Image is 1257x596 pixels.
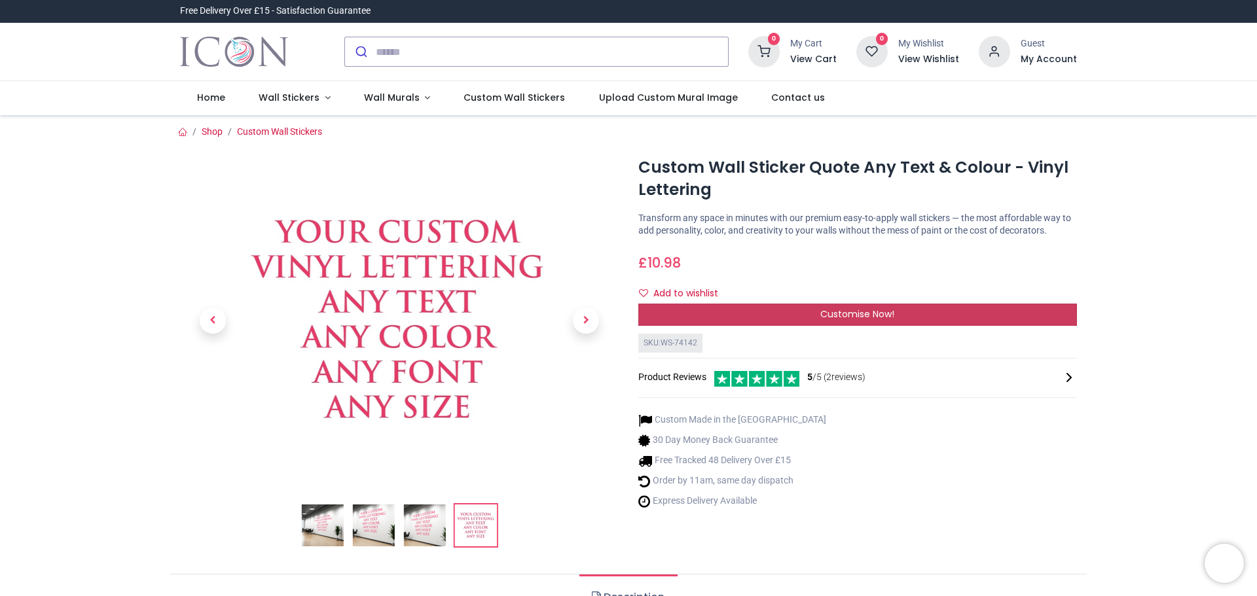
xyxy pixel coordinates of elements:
[638,283,729,305] button: Add to wishlistAdd to wishlist
[807,371,865,384] span: /5 ( 2 reviews)
[807,372,812,382] span: 5
[180,204,246,438] a: Previous
[638,334,702,353] div: SKU: WS-74142
[345,37,376,66] button: Submit
[553,204,619,438] a: Next
[464,91,565,104] span: Custom Wall Stickers
[180,33,288,70] img: Icon Wall Stickers
[790,53,837,66] a: View Cart
[364,91,420,104] span: Wall Murals
[768,33,780,45] sup: 0
[347,81,447,115] a: Wall Murals
[197,91,225,104] span: Home
[638,156,1077,202] h1: Custom Wall Sticker Quote Any Text & Colour - Vinyl Lettering
[599,91,738,104] span: Upload Custom Mural Image
[180,154,619,487] img: WS-74142-04
[802,5,1077,18] iframe: Customer reviews powered by Trustpilot
[573,307,599,334] span: Next
[237,126,322,137] a: Custom Wall Stickers
[647,253,681,272] span: 10.98
[638,253,681,272] span: £
[638,212,1077,237] p: Transform any space in minutes with our premium easy-to-apply wall stickers — the most affordable...
[180,5,371,18] div: Free Delivery Over £15 - Satisfaction Guarantee
[455,504,497,546] img: WS-74142-04
[638,454,826,468] li: Free Tracked 48 Delivery Over £15
[638,413,826,427] li: Custom Made in the [GEOGRAPHIC_DATA]
[1205,544,1244,583] iframe: Brevo live chat
[353,504,395,546] img: WS-74142-02
[748,46,780,56] a: 0
[898,37,959,50] div: My Wishlist
[242,81,347,115] a: Wall Stickers
[638,495,826,508] li: Express Delivery Available
[202,126,223,137] a: Shop
[820,307,894,321] span: Customise Now!
[180,33,288,70] a: Logo of Icon Wall Stickers
[771,91,825,104] span: Contact us
[200,307,226,334] span: Previous
[856,46,888,56] a: 0
[404,504,446,546] img: WS-74142-03
[898,53,959,66] a: View Wishlist
[259,91,319,104] span: Wall Stickers
[638,474,826,488] li: Order by 11am, same day dispatch
[1021,37,1077,50] div: Guest
[790,37,837,50] div: My Cart
[638,434,826,447] li: 30 Day Money Back Guarantee
[638,369,1077,387] div: Product Reviews
[876,33,888,45] sup: 0
[639,289,648,298] i: Add to wishlist
[302,504,344,546] img: Custom Wall Sticker Quote Any Text & Colour - Vinyl Lettering
[1021,53,1077,66] a: My Account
